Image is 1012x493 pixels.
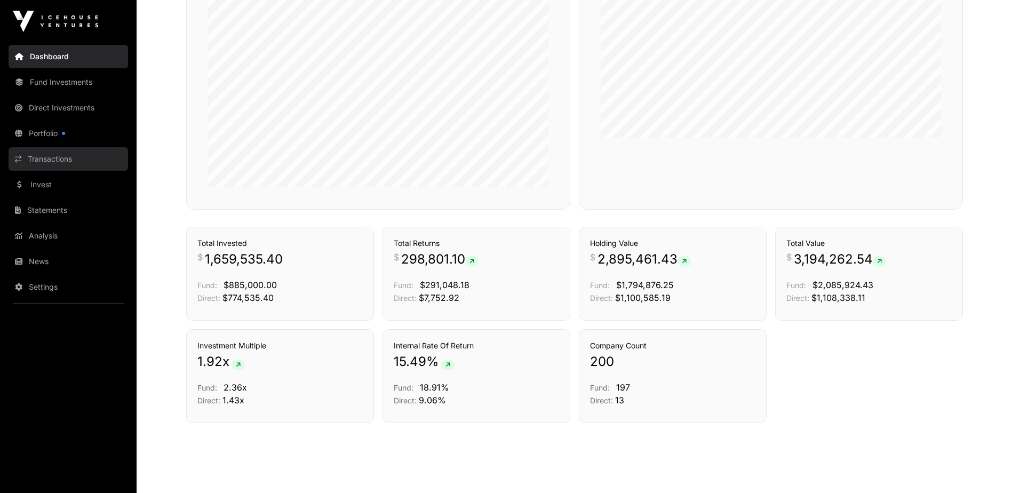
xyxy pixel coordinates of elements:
[394,251,399,264] span: $
[394,396,417,405] span: Direct:
[197,293,220,303] span: Direct:
[786,251,792,264] span: $
[9,275,128,299] a: Settings
[420,382,449,393] span: 18.91%
[590,293,613,303] span: Direct:
[197,353,222,370] span: 1.92
[9,250,128,273] a: News
[420,280,469,290] span: $291,048.18
[590,396,613,405] span: Direct:
[615,395,624,405] span: 13
[197,396,220,405] span: Direct:
[615,292,671,303] span: $1,100,585.19
[590,353,614,370] span: 200
[401,251,479,268] span: 298,801.10
[616,382,630,393] span: 197
[812,280,873,290] span: $2,085,924.43
[222,353,229,370] span: x
[590,383,610,392] span: Fund:
[597,251,691,268] span: 2,895,461.43
[9,96,128,120] a: Direct Investments
[394,281,413,290] span: Fund:
[9,224,128,248] a: Analysis
[394,340,559,351] h3: Internal Rate Of Return
[205,251,283,268] span: 1,659,535.40
[590,238,755,249] h3: Holding Value
[811,292,865,303] span: $1,108,338.11
[9,173,128,196] a: Invest
[786,238,952,249] h3: Total Value
[9,198,128,222] a: Statements
[786,281,806,290] span: Fund:
[794,251,886,268] span: 3,194,262.54
[197,238,363,249] h3: Total Invested
[419,292,459,303] span: $7,752.92
[590,251,595,264] span: $
[222,395,244,405] span: 1.43x
[9,147,128,171] a: Transactions
[426,353,439,370] span: %
[394,293,417,303] span: Direct:
[222,292,274,303] span: $774,535.40
[197,251,203,264] span: $
[786,293,809,303] span: Direct:
[394,238,559,249] h3: Total Returns
[9,45,128,68] a: Dashboard
[9,70,128,94] a: Fund Investments
[197,281,217,290] span: Fund:
[197,383,217,392] span: Fund:
[13,11,98,32] img: Icehouse Ventures Logo
[224,280,277,290] span: $885,000.00
[959,442,1012,493] iframe: Chat Widget
[616,280,674,290] span: $1,794,876.25
[590,340,755,351] h3: Company Count
[197,340,363,351] h3: Investment Multiple
[224,382,247,393] span: 2.36x
[419,395,446,405] span: 9.06%
[590,281,610,290] span: Fund:
[9,122,128,145] a: Portfolio
[394,383,413,392] span: Fund:
[394,353,426,370] span: 15.49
